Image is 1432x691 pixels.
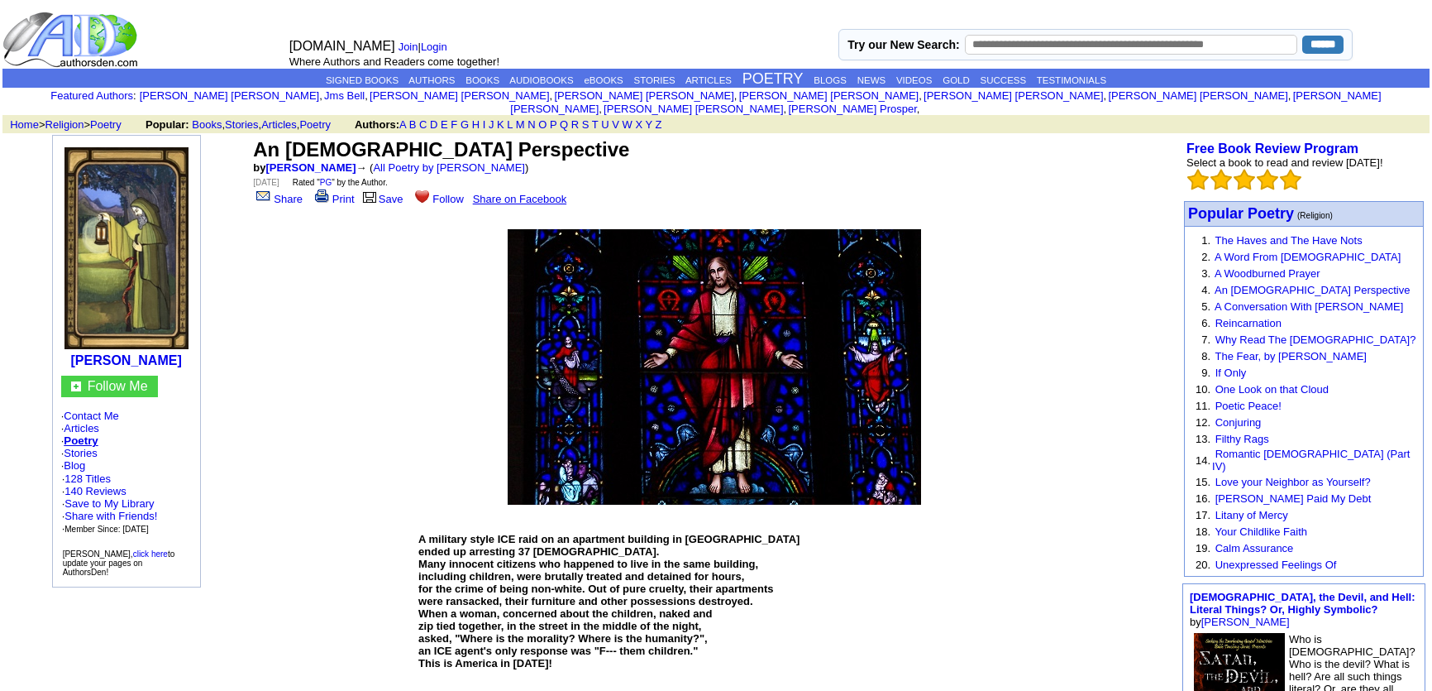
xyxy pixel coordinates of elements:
[571,118,579,131] a: R
[253,193,303,205] a: Share
[1196,559,1210,571] font: 20.
[289,55,499,68] font: Where Authors and Readers come together!
[261,118,297,131] a: Articles
[62,473,158,535] font: · ·
[408,75,455,85] a: AUTHORS
[62,497,158,535] font: · · ·
[1201,350,1210,362] font: 8.
[299,118,331,131] a: Poetry
[1188,205,1294,222] font: Popular Poetry
[1234,169,1255,190] img: bigemptystars.png
[465,75,499,85] a: BOOKS
[497,118,504,131] a: K
[225,118,258,131] a: Stories
[418,632,708,645] span: asked, "Where is the morality? Where is the humanity?",
[146,118,189,131] b: Popular:
[360,190,379,203] img: library.gif
[88,379,148,393] a: Follow Me
[399,41,453,53] font: |
[1215,350,1367,362] a: The Fear, by [PERSON_NAME]
[742,70,804,87] a: POETRY
[685,75,732,85] a: ARTICLES
[418,595,753,607] span: were ransacked, their furniture and other possessions destroyed.
[1188,207,1294,221] a: Popular Poetry
[64,459,85,472] a: Blog
[943,75,970,85] a: GOLD
[739,89,919,102] a: [PERSON_NAME] [PERSON_NAME]
[1201,284,1210,296] font: 4.
[253,161,356,174] font: by
[1190,591,1415,628] font: by
[451,118,457,131] a: F
[1201,234,1210,247] font: 1.
[265,161,356,174] a: [PERSON_NAME]
[1257,169,1278,190] img: bigemptystars.png
[368,92,370,101] font: i
[322,92,324,101] font: i
[601,118,609,131] a: U
[1196,525,1210,538] font: 18.
[326,75,399,85] a: SIGNED BOOKS
[50,89,133,102] a: Featured Authors
[133,549,168,559] a: click here
[1186,142,1358,156] a: Free Book Review Program
[1215,525,1307,538] a: Your Childlike Faith
[1190,591,1415,616] a: [DEMOGRAPHIC_DATA], the Devil, and Hell: Literal Things? Or, Highly Symbolic?
[1291,92,1292,101] font: i
[1215,400,1282,412] a: Poetic Peace!
[419,118,427,131] a: C
[814,75,847,85] a: BLOGS
[418,558,758,570] span: Many innocent citizens who happened to live in the same building,
[1215,234,1362,247] a: The Haves and The Have Nots
[360,193,403,205] a: Save
[1215,334,1416,346] a: Why Read The [DEMOGRAPHIC_DATA]?
[489,118,494,131] a: J
[635,118,642,131] a: X
[1196,492,1210,505] font: 16.
[924,89,1103,102] a: [PERSON_NAME] [PERSON_NAME]
[64,525,149,534] font: Member Since: [DATE]
[50,89,136,102] font: :
[1215,284,1410,296] a: An [DEMOGRAPHIC_DATA] Perspective
[10,118,39,131] a: Home
[1215,367,1247,379] a: If Only
[64,410,118,422] a: Contact Me
[418,508,800,545] span: A military style ICE raid on an apartment building in [GEOGRAPHIC_DATA]
[612,118,619,131] a: V
[981,75,1027,85] a: SUCCESS
[399,41,418,53] a: Join
[604,103,783,115] a: [PERSON_NAME] [PERSON_NAME]
[1187,169,1209,190] img: bigemptystars.png
[1215,300,1403,313] a: A Conversation With [PERSON_NAME]
[1212,448,1410,473] a: Romantic [DEMOGRAPHIC_DATA] (Part IV)
[45,118,84,131] a: Religion
[356,161,529,174] font: → ( )
[146,118,677,131] font: , , ,
[737,92,738,101] font: i
[64,434,98,447] a: Poetry
[857,75,886,85] a: NEWS
[922,92,924,101] font: i
[1037,75,1106,85] a: TESTIMONIALS
[847,38,959,51] label: Try our New Search:
[1201,267,1210,280] font: 3.
[1196,400,1210,412] font: 11.
[418,657,552,669] span: This is America in [DATE]!
[421,41,447,53] a: Login
[1201,367,1210,379] font: 9.
[1201,334,1210,346] font: 7.
[64,447,97,459] a: Stories
[1297,211,1333,220] font: (Religion)
[253,178,279,187] font: [DATE]
[473,193,566,205] a: Share on Facebook
[472,118,480,131] a: H
[516,118,525,131] a: M
[192,118,222,131] a: Books
[289,39,395,53] font: [DOMAIN_NAME]
[1196,542,1210,554] font: 19.
[71,353,182,367] a: [PERSON_NAME]
[634,75,675,85] a: STORIES
[64,422,99,434] a: Articles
